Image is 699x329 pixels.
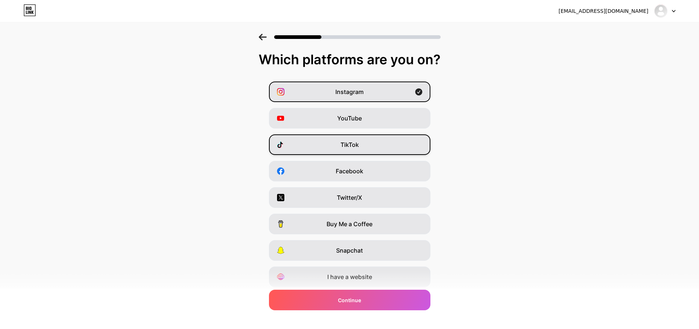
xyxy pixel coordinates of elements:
div: [EMAIL_ADDRESS][DOMAIN_NAME] [558,7,648,15]
img: psychichotlinetea [654,4,668,18]
span: YouTube [337,114,362,123]
div: Which platforms are you on? [7,52,692,67]
span: I have a website [327,272,372,281]
span: Instagram [335,87,364,96]
span: Twitter/X [337,193,362,202]
span: TikTok [341,140,359,149]
span: Buy Me a Coffee [327,220,372,228]
span: Facebook [336,167,363,176]
span: Snapchat [336,246,363,255]
span: Continue [338,296,361,304]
